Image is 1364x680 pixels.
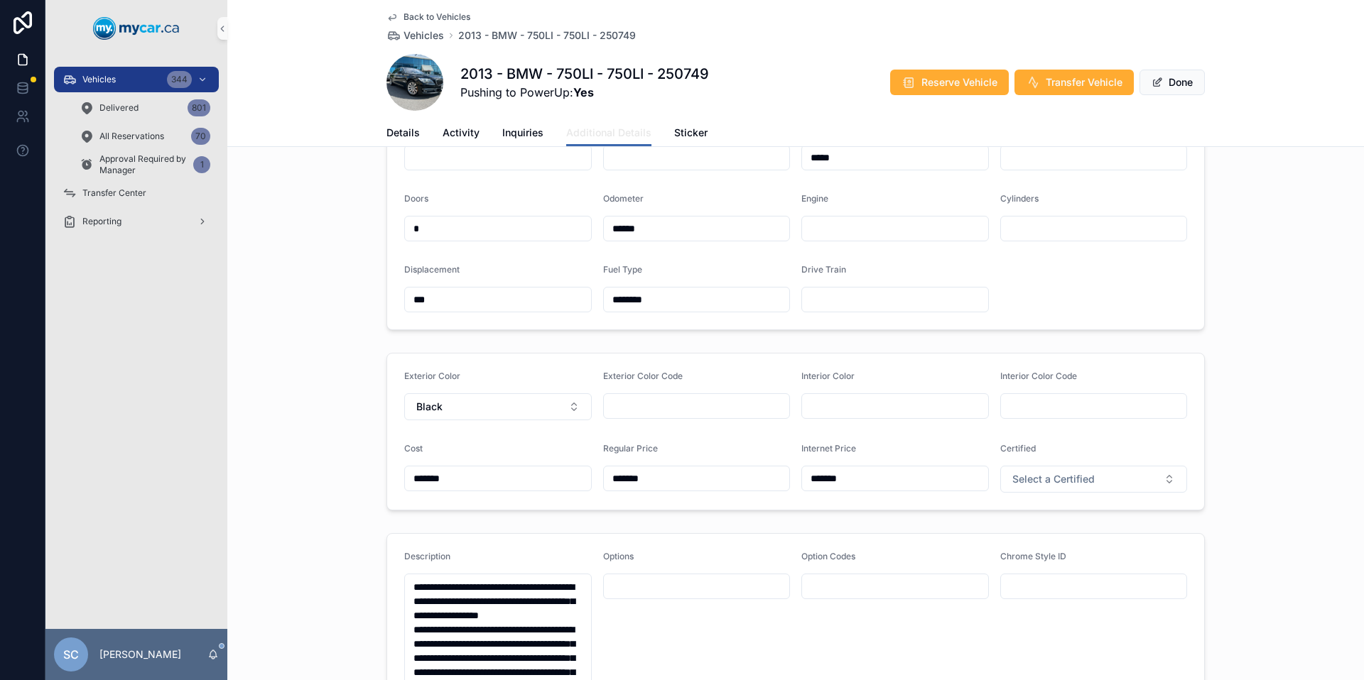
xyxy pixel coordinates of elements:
span: Certified [1000,443,1036,454]
span: Cylinders [1000,193,1039,204]
span: Chrome Style ID [1000,551,1066,561]
button: Reserve Vehicle [890,70,1009,95]
span: Select a Certified [1012,472,1095,486]
span: Back to Vehicles [404,11,470,23]
span: Additional Details [566,126,651,140]
img: App logo [93,17,180,40]
a: Sticker [674,120,708,148]
span: Fuel Type [603,264,642,275]
a: 2013 - BMW - 750LI - 750LI - 250749 [458,28,636,43]
button: Select Button [1000,466,1188,493]
a: Reporting [54,209,219,234]
span: Options [603,551,634,561]
span: Drive Train [801,264,846,275]
button: Transfer Vehicle [1014,70,1134,95]
span: Approval Required by Manager [99,153,188,176]
a: Back to Vehicles [386,11,470,23]
span: Interior Color [801,371,855,381]
span: Option Codes [801,551,855,561]
span: Delivered [99,102,139,114]
span: Pushing to PowerUp: [460,84,709,101]
a: Transfer Center [54,180,219,206]
span: SC [63,646,79,663]
span: Transfer Center [82,187,146,199]
a: Delivered801 [71,95,219,121]
span: Vehicles [82,74,116,85]
span: Activity [443,126,480,140]
span: Exterior Color [404,371,460,381]
span: Exterior Color Code [603,371,683,381]
a: Inquiries [502,120,543,148]
div: 70 [191,128,210,145]
span: Vehicles [404,28,444,43]
div: 1 [193,156,210,173]
span: Reporting [82,216,121,227]
div: 344 [167,71,192,88]
span: Doors [404,193,428,204]
span: Description [404,551,450,561]
a: Vehicles344 [54,67,219,92]
h1: 2013 - BMW - 750LI - 750LI - 250749 [460,64,709,84]
a: All Reservations70 [71,124,219,149]
span: Reserve Vehicle [921,75,997,89]
a: Activity [443,120,480,148]
span: Interior Color Code [1000,371,1077,381]
span: Regular Price [603,443,658,454]
span: Inquiries [502,126,543,140]
span: Displacement [404,264,460,275]
span: Odometer [603,193,644,204]
div: scrollable content [45,57,227,253]
span: Internet Price [801,443,856,454]
p: [PERSON_NAME] [99,647,181,662]
strong: Yes [573,85,594,99]
a: Vehicles [386,28,444,43]
span: Details [386,126,420,140]
span: Cost [404,443,423,454]
div: 801 [188,99,210,116]
span: Engine [801,193,828,204]
span: All Reservations [99,131,164,142]
a: Approval Required by Manager1 [71,152,219,177]
a: Additional Details [566,120,651,147]
span: Black [416,400,443,414]
button: Select Button [404,393,592,420]
button: Done [1140,70,1205,95]
span: Transfer Vehicle [1046,75,1122,89]
a: Details [386,120,420,148]
span: Sticker [674,126,708,140]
